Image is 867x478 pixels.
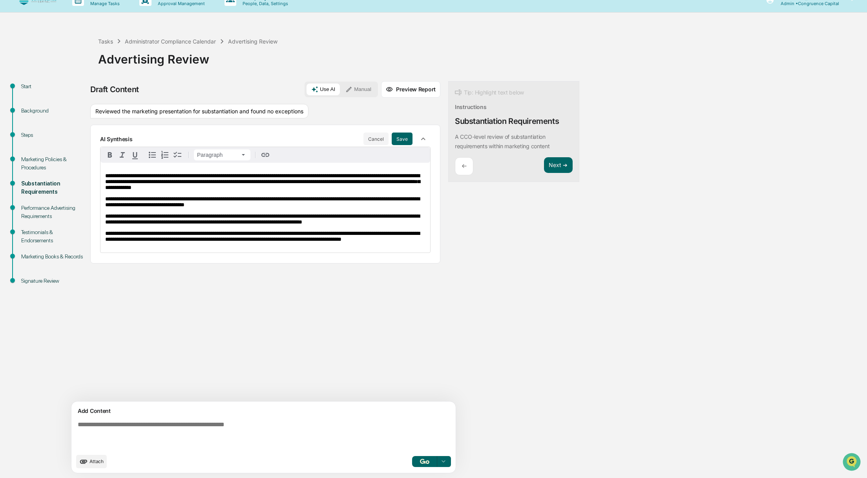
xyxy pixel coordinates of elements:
button: upload document [76,455,107,468]
div: Substantiation Requirements [455,116,559,126]
input: Clear [20,36,130,44]
img: Go [420,459,429,464]
p: ← [462,162,467,170]
div: Instructions [455,104,487,110]
span: Preclearance [16,160,51,168]
div: Start [21,82,86,91]
span: [DATE] [69,128,86,134]
span: • [65,128,68,134]
button: Italic [116,149,129,161]
p: How can we help? [8,16,143,29]
div: Past conversations [8,87,53,93]
div: Substantiation Requirements [21,180,86,196]
img: 8933085812038_c878075ebb4cc5468115_72.jpg [16,60,31,74]
div: Start new chat [35,60,129,68]
div: Tasks [98,38,113,45]
button: Preview Report [381,81,440,98]
div: Reviewed the marketing presentation for substantiation and found no exceptions [90,104,308,119]
div: Testimonials & Endorsements [21,228,86,245]
button: Bold [104,149,116,161]
div: Add Content [76,406,451,416]
span: Pylon [78,194,95,200]
div: Steps [21,131,86,139]
p: People, Data, Settings [236,1,292,6]
div: We're available if you need us! [35,68,108,74]
img: Jack Rasmussen [8,99,20,112]
p: A CCO-level review of substantiation requirements within marketing content [455,133,550,149]
div: 🖐️ [8,161,14,167]
span: [PERSON_NAME] [24,107,64,113]
div: 🗄️ [57,161,63,167]
button: Start new chat [133,62,143,72]
button: Use AI [307,84,340,95]
button: Go [412,456,437,467]
button: Next ➔ [544,157,573,173]
span: Attestations [65,160,97,168]
div: Advertising Review [98,46,863,66]
div: Marketing Policies & Procedures [21,155,86,172]
span: [PERSON_NAME] [24,128,64,134]
button: Save [392,133,413,145]
a: 🗄️Attestations [54,157,100,171]
span: • [65,107,68,113]
p: Admin • Congruence Capital [774,1,839,6]
p: Approval Management [151,1,209,6]
button: Underline [129,149,141,161]
span: Data Lookup [16,175,49,183]
div: Advertising Review [228,38,277,45]
div: Performance Advertising Requirements [21,204,86,220]
div: Tip: Highlight text below [455,88,524,97]
p: Manage Tasks [84,1,124,6]
div: Administrator Compliance Calendar [125,38,216,45]
span: [DATE] [69,107,86,113]
div: Background [21,107,86,115]
img: Jack Rasmussen [8,120,20,133]
button: Cancel [363,133,389,145]
span: Attach [89,458,104,464]
button: Manual [341,84,376,95]
img: 1746055101610-c473b297-6a78-478c-a979-82029cc54cd1 [16,107,22,113]
img: 1746055101610-c473b297-6a78-478c-a979-82029cc54cd1 [16,128,22,134]
a: Powered byPylon [55,194,95,200]
p: AI Synthesis [100,136,133,142]
button: Block type [194,149,250,160]
div: 🔎 [8,176,14,182]
div: Marketing Books & Records [21,253,86,261]
img: 1746055101610-c473b297-6a78-478c-a979-82029cc54cd1 [8,60,22,74]
div: Signature Review [21,277,86,285]
a: 🖐️Preclearance [5,157,54,171]
iframe: Open customer support [842,452,863,473]
button: See all [122,85,143,95]
div: Draft Content [90,85,139,94]
a: 🔎Data Lookup [5,172,53,186]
